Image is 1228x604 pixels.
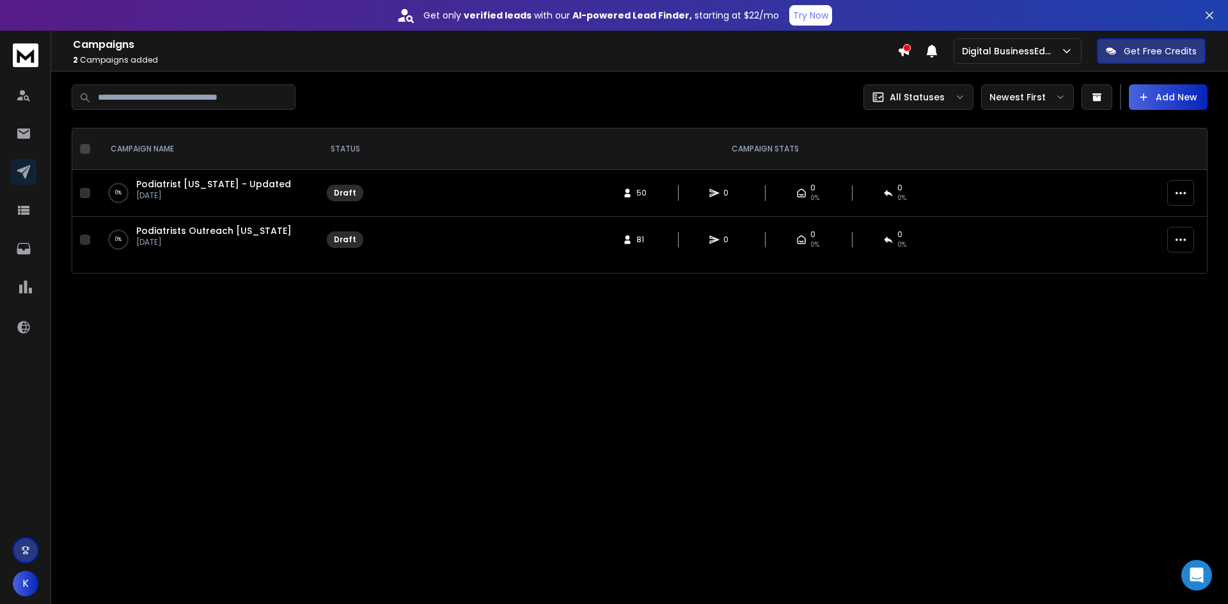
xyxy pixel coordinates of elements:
[810,229,815,240] span: 0
[423,9,779,22] p: Get only with our starting at $22/mo
[810,183,815,193] span: 0
[1181,560,1212,591] div: Open Intercom Messenger
[334,235,356,245] div: Draft
[723,188,736,198] span: 0
[13,571,38,596] button: K
[136,224,292,237] a: Podiatrists Outreach [US_STATE]
[636,235,649,245] span: 81
[73,54,78,65] span: 2
[890,91,945,104] p: All Statuses
[136,178,291,190] a: Podiatrist [US_STATE] - Updated
[897,229,902,240] span: 0
[897,183,902,193] span: 0
[464,9,531,22] strong: verified leads
[793,9,828,22] p: Try Now
[810,193,819,203] span: 0%
[897,193,906,203] span: 0%
[810,240,819,250] span: 0%
[319,128,371,170] th: STATUS
[334,188,356,198] div: Draft
[95,170,319,217] td: 0%Podiatrist [US_STATE] - Updated[DATE]
[115,187,122,199] p: 0 %
[981,84,1074,110] button: Newest First
[95,217,319,263] td: 0%Podiatrists Outreach [US_STATE][DATE]
[136,237,292,247] p: [DATE]
[73,37,897,52] h1: Campaigns
[962,45,1060,58] p: Digital BusinessEdge
[572,9,692,22] strong: AI-powered Lead Finder,
[13,43,38,67] img: logo
[723,235,736,245] span: 0
[115,233,122,246] p: 0 %
[897,240,906,250] span: 0%
[73,55,897,65] p: Campaigns added
[371,128,1160,170] th: CAMPAIGN STATS
[789,5,832,26] button: Try Now
[95,128,319,170] th: CAMPAIGN NAME
[1097,38,1206,64] button: Get Free Credits
[136,190,291,201] p: [DATE]
[1124,45,1197,58] p: Get Free Credits
[636,188,649,198] span: 50
[1129,84,1208,110] button: Add New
